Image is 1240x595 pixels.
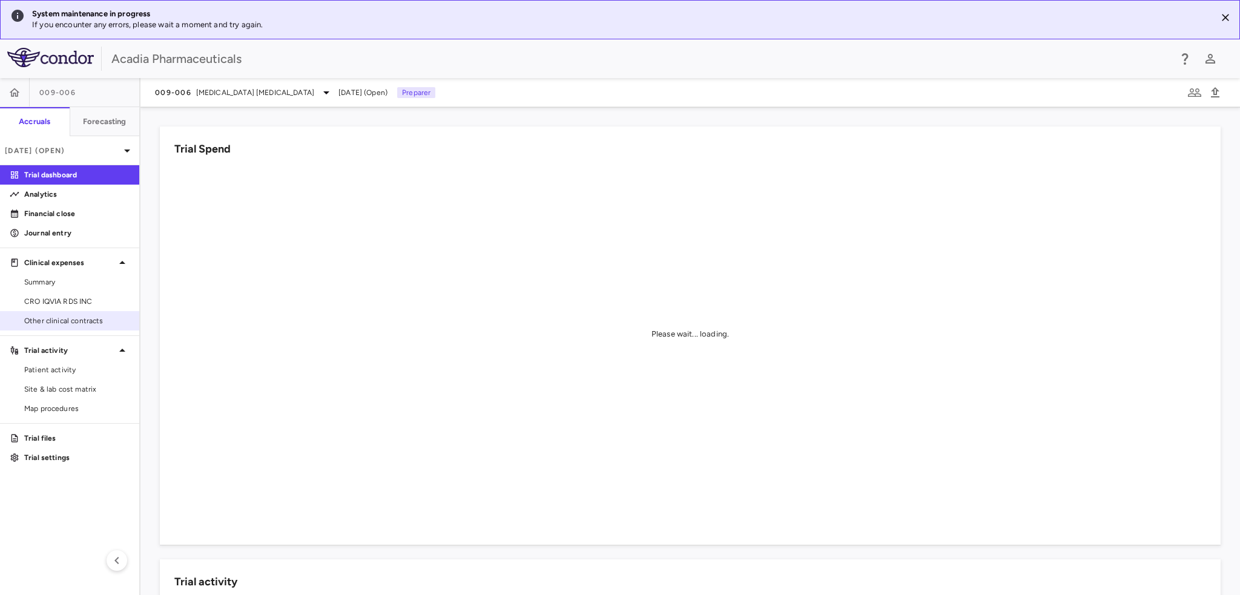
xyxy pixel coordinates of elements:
div: Please wait... loading. [651,329,729,340]
button: Close [1216,8,1235,27]
span: Summary [24,277,130,288]
span: Other clinical contracts [24,315,130,326]
p: Analytics [24,189,130,200]
span: Patient activity [24,364,130,375]
div: System maintenance in progress [32,8,1207,19]
h6: Trial Spend [174,141,231,157]
span: Site & lab cost matrix [24,384,130,395]
span: [DATE] (Open) [338,87,387,98]
p: Preparer [397,87,435,98]
p: Trial activity [24,345,115,356]
div: Acadia Pharmaceuticals [111,50,1170,68]
h6: Accruals [19,116,50,127]
p: [DATE] (Open) [5,145,120,156]
h6: Trial activity [174,574,237,590]
p: Financial close [24,208,130,219]
p: If you encounter any errors, please wait a moment and try again. [32,19,1207,30]
span: 009-006 [39,88,76,97]
span: 009-006 [155,88,191,97]
span: CRO IQVIA RDS INC [24,296,130,307]
span: Map procedures [24,403,130,414]
p: Trial settings [24,452,130,463]
p: Journal entry [24,228,130,238]
p: Clinical expenses [24,257,115,268]
h6: Forecasting [83,116,127,127]
img: logo-full-SnFGN8VE.png [7,48,94,67]
span: [MEDICAL_DATA] [MEDICAL_DATA] [196,87,314,98]
p: Trial dashboard [24,169,130,180]
p: Trial files [24,433,130,444]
